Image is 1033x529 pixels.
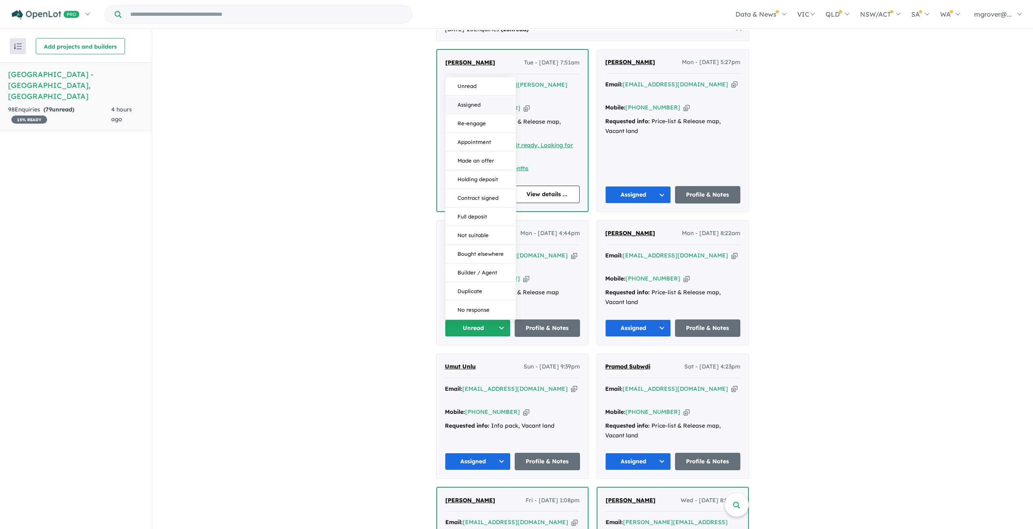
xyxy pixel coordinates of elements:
[515,453,580,470] a: Profile & Notes
[445,453,511,470] button: Assigned
[605,229,655,238] a: [PERSON_NAME]
[445,263,516,282] button: Builder / Agent
[625,408,680,415] a: [PHONE_NUMBER]
[515,186,580,203] a: View details ...
[445,245,516,263] button: Bought elsewhere
[445,385,462,392] strong: Email:
[520,229,580,238] span: Mon - [DATE] 4:44pm
[445,152,516,170] button: Made an offer
[605,363,650,370] span: Pramod Subwdi
[445,363,476,370] span: Umut Unlu
[605,288,740,307] div: Price-list & Release map, Vacant land
[445,301,516,319] button: No response
[605,104,625,111] strong: Mobile:
[684,408,690,416] button: Copy
[445,319,511,337] button: Unread
[515,319,580,337] a: Profile & Notes
[445,58,495,68] a: [PERSON_NAME]
[445,518,463,526] strong: Email:
[682,58,740,67] span: Mon - [DATE] 5:27pm
[524,58,580,68] span: Tue - [DATE] 7:51am
[623,252,728,259] a: [EMAIL_ADDRESS][DOMAIN_NAME]
[623,81,728,88] a: [EMAIL_ADDRESS][DOMAIN_NAME]
[605,421,740,441] div: Price-list & Release map, Vacant land
[463,518,568,526] a: [EMAIL_ADDRESS][DOMAIN_NAME]
[523,274,529,283] button: Copy
[571,385,577,393] button: Copy
[605,408,625,415] strong: Mobile:
[12,10,80,20] img: Openlot PRO Logo White
[675,453,741,470] a: Profile & Notes
[625,275,680,282] a: [PHONE_NUMBER]
[731,385,738,393] button: Copy
[605,422,650,429] strong: Requested info:
[523,408,529,416] button: Copy
[571,518,578,527] button: Copy
[445,422,490,429] strong: Requested info:
[14,43,22,49] img: sort.svg
[445,408,465,415] strong: Mobile:
[684,103,690,112] button: Copy
[606,496,656,505] a: [PERSON_NAME]
[11,116,47,124] span: 15 % READY
[8,69,144,102] h5: [GEOGRAPHIC_DATA] - [GEOGRAPHIC_DATA] , [GEOGRAPHIC_DATA]
[605,319,671,337] button: Assigned
[605,275,625,282] strong: Mobile:
[445,282,516,301] button: Duplicate
[682,229,740,238] span: Mon - [DATE] 8:22am
[684,274,690,283] button: Copy
[605,229,655,237] span: [PERSON_NAME]
[605,186,671,203] button: Assigned
[605,117,740,136] div: Price-list & Release map, Vacant land
[36,38,125,54] button: Add projects and builders
[45,106,52,113] span: 79
[731,251,738,260] button: Copy
[606,518,623,526] strong: Email:
[445,226,516,245] button: Not suitable
[445,189,516,208] button: Contract signed
[445,114,516,133] button: Re-engage
[623,385,728,392] a: [EMAIL_ADDRESS][DOMAIN_NAME]
[445,421,580,431] div: Info pack, Vacant land
[445,496,495,505] a: [PERSON_NAME]
[605,252,623,259] strong: Email:
[462,385,568,392] a: [EMAIL_ADDRESS][DOMAIN_NAME]
[524,104,530,112] button: Copy
[606,497,656,504] span: [PERSON_NAME]
[681,496,740,505] span: Wed - [DATE] 8:57pm
[684,362,740,372] span: Sat - [DATE] 4:23pm
[445,208,516,226] button: Full deposit
[445,362,476,372] a: Umut Unlu
[605,453,671,470] button: Assigned
[445,133,516,152] button: Appointment
[605,385,623,392] strong: Email:
[731,80,738,89] button: Copy
[605,362,650,372] a: Pramod Subwdi
[675,319,741,337] a: Profile & Notes
[571,251,577,260] button: Copy
[605,118,650,125] strong: Requested info:
[445,77,516,96] button: Unread
[675,186,741,203] a: Profile & Notes
[445,59,495,66] span: [PERSON_NAME]
[605,58,655,66] span: [PERSON_NAME]
[605,81,623,88] strong: Email:
[605,58,655,67] a: [PERSON_NAME]
[524,362,580,372] span: Sun - [DATE] 9:39pm
[974,10,1011,18] span: mgrover@...
[605,289,650,296] strong: Requested info:
[445,170,516,189] button: Holding deposit
[43,106,74,113] strong: ( unread)
[445,497,495,504] span: [PERSON_NAME]
[526,496,580,505] span: Fri - [DATE] 1:08pm
[123,6,410,23] input: Try estate name, suburb, builder or developer
[465,408,520,415] a: [PHONE_NUMBER]
[445,96,516,114] button: Assigned
[111,106,132,123] span: 4 hours ago
[445,77,516,319] div: Unread
[8,105,111,124] div: 98 Enquir ies
[625,104,680,111] a: [PHONE_NUMBER]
